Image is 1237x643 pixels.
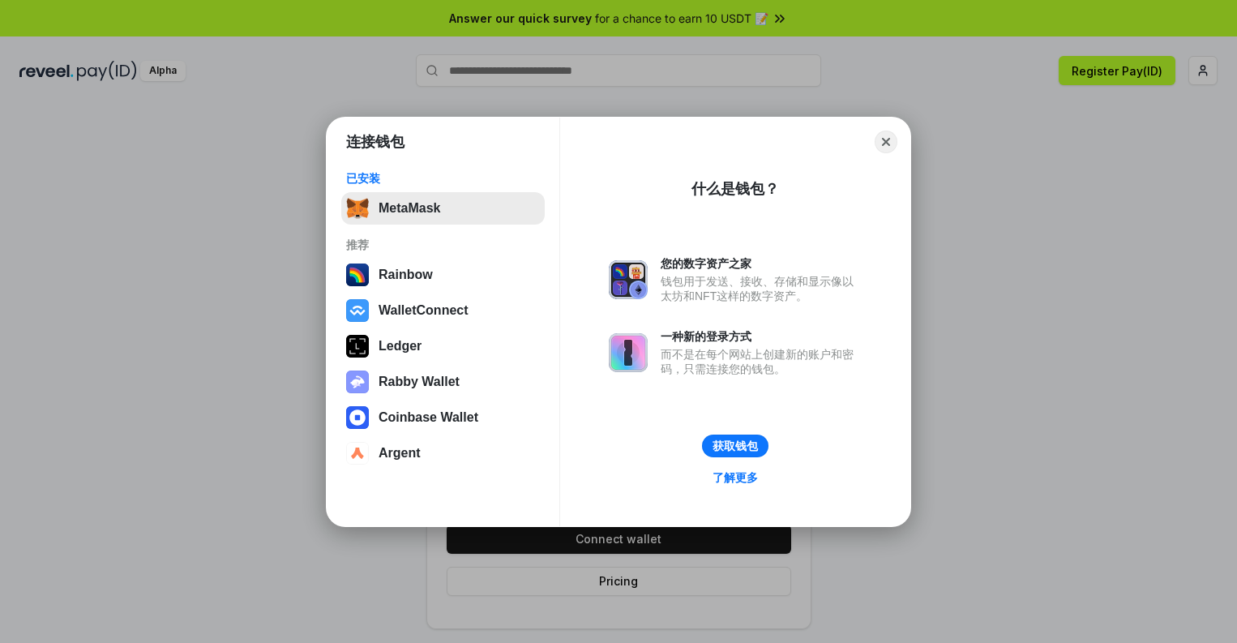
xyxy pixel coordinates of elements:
div: WalletConnect [379,303,469,318]
img: svg+xml,%3Csvg%20width%3D%22120%22%20height%3D%22120%22%20viewBox%3D%220%200%20120%20120%22%20fil... [346,264,369,286]
button: Coinbase Wallet [341,401,545,434]
div: 钱包用于发送、接收、存储和显示像以太坊和NFT这样的数字资产。 [661,274,862,303]
a: 了解更多 [703,467,768,488]
button: Argent [341,437,545,469]
div: Ledger [379,339,422,354]
img: svg+xml,%3Csvg%20width%3D%2228%22%20height%3D%2228%22%20viewBox%3D%220%200%2028%2028%22%20fill%3D... [346,406,369,429]
div: Rabby Wallet [379,375,460,389]
div: 什么是钱包？ [691,179,779,199]
div: Argent [379,446,421,461]
div: 而不是在每个网站上创建新的账户和密码，只需连接您的钱包。 [661,347,862,376]
div: 推荐 [346,238,540,252]
button: WalletConnect [341,294,545,327]
button: Close [875,131,897,153]
div: MetaMask [379,201,440,216]
div: 您的数字资产之家 [661,256,862,271]
button: 获取钱包 [702,435,768,457]
img: svg+xml,%3Csvg%20xmlns%3D%22http%3A%2F%2Fwww.w3.org%2F2000%2Fsvg%22%20fill%3D%22none%22%20viewBox... [609,260,648,299]
div: 获取钱包 [713,439,758,453]
div: Coinbase Wallet [379,410,478,425]
img: svg+xml,%3Csvg%20width%3D%2228%22%20height%3D%2228%22%20viewBox%3D%220%200%2028%2028%22%20fill%3D... [346,299,369,322]
img: svg+xml,%3Csvg%20fill%3D%22none%22%20height%3D%2233%22%20viewBox%3D%220%200%2035%2033%22%20width%... [346,197,369,220]
div: 一种新的登录方式 [661,329,862,344]
img: svg+xml,%3Csvg%20xmlns%3D%22http%3A%2F%2Fwww.w3.org%2F2000%2Fsvg%22%20fill%3D%22none%22%20viewBox... [609,333,648,372]
img: svg+xml,%3Csvg%20xmlns%3D%22http%3A%2F%2Fwww.w3.org%2F2000%2Fsvg%22%20fill%3D%22none%22%20viewBox... [346,371,369,393]
div: Rainbow [379,268,433,282]
img: svg+xml,%3Csvg%20xmlns%3D%22http%3A%2F%2Fwww.w3.org%2F2000%2Fsvg%22%20width%3D%2228%22%20height%3... [346,335,369,358]
button: Rainbow [341,259,545,291]
h1: 连接钱包 [346,132,404,152]
img: svg+xml,%3Csvg%20width%3D%2228%22%20height%3D%2228%22%20viewBox%3D%220%200%2028%2028%22%20fill%3D... [346,442,369,465]
div: 已安装 [346,171,540,186]
button: Rabby Wallet [341,366,545,398]
button: Ledger [341,330,545,362]
button: MetaMask [341,192,545,225]
div: 了解更多 [713,470,758,485]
